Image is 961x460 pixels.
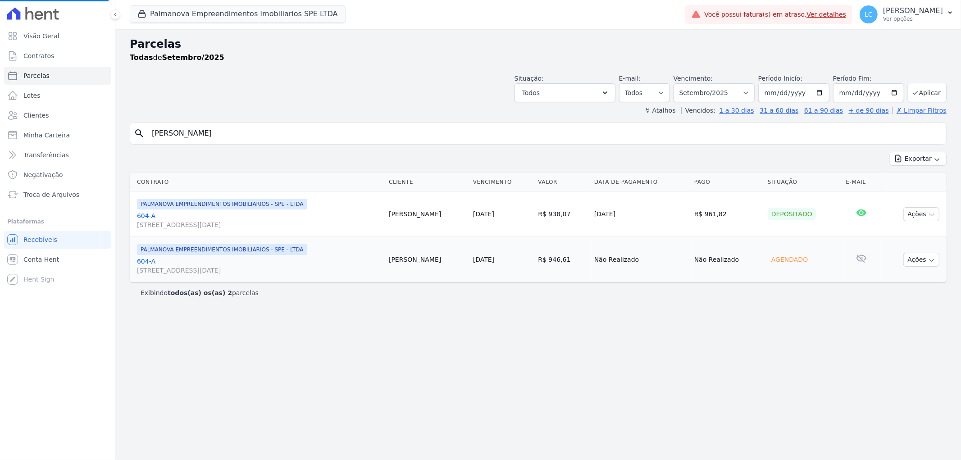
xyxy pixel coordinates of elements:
[720,107,754,114] a: 1 a 30 dias
[162,53,224,62] strong: Setembro/2025
[385,191,469,237] td: [PERSON_NAME]
[4,67,111,85] a: Parcelas
[849,107,889,114] a: + de 90 dias
[4,87,111,105] a: Lotes
[23,51,54,60] span: Contratos
[522,87,540,98] span: Todos
[134,128,145,139] i: search
[23,131,70,140] span: Minha Carteira
[890,152,947,166] button: Exportar
[130,52,224,63] p: de
[591,173,691,191] th: Data de Pagamento
[674,75,713,82] label: Vencimento:
[4,166,111,184] a: Negativação
[385,237,469,282] td: [PERSON_NAME]
[760,107,798,114] a: 31 a 60 dias
[137,220,382,229] span: [STREET_ADDRESS][DATE]
[852,2,961,27] button: LC [PERSON_NAME] Ver opções
[473,210,494,218] a: [DATE]
[619,75,641,82] label: E-mail:
[146,124,943,142] input: Buscar por nome do lote ou do cliente
[534,191,590,237] td: R$ 938,07
[691,237,764,282] td: Não Realizado
[130,53,153,62] strong: Todas
[23,190,79,199] span: Troca de Arquivos
[23,32,59,41] span: Visão Geral
[23,91,41,100] span: Lotes
[865,11,873,18] span: LC
[893,107,947,114] a: ✗ Limpar Filtros
[833,74,904,83] label: Período Fim:
[681,107,715,114] label: Vencidos:
[7,216,108,227] div: Plataformas
[469,173,535,191] th: Vencimento
[758,75,802,82] label: Período Inicío:
[385,173,469,191] th: Cliente
[168,289,232,296] b: todos(as) os(as) 2
[473,256,494,263] a: [DATE]
[4,106,111,124] a: Clientes
[137,266,382,275] span: [STREET_ADDRESS][DATE]
[137,211,382,229] a: 604-A[STREET_ADDRESS][DATE]
[137,199,307,210] span: PALMANOVA EMPREENDIMENTOS IMOBILIARIOS - SPE - LTDA
[141,288,259,297] p: Exibindo parcelas
[23,255,59,264] span: Conta Hent
[23,71,50,80] span: Parcelas
[137,244,307,255] span: PALMANOVA EMPREENDIMENTOS IMOBILIARIOS - SPE - LTDA
[534,173,590,191] th: Valor
[883,15,943,23] p: Ver opções
[691,191,764,237] td: R$ 961,82
[591,191,691,237] td: [DATE]
[768,208,816,220] div: Depositado
[4,186,111,204] a: Troca de Arquivos
[515,83,615,102] button: Todos
[534,237,590,282] td: R$ 946,61
[807,11,847,18] a: Ver detalhes
[4,27,111,45] a: Visão Geral
[843,173,881,191] th: E-mail
[4,146,111,164] a: Transferências
[903,253,939,267] button: Ações
[908,83,947,102] button: Aplicar
[883,6,943,15] p: [PERSON_NAME]
[768,253,811,266] div: Agendado
[4,126,111,144] a: Minha Carteira
[4,250,111,269] a: Conta Hent
[130,173,385,191] th: Contrato
[23,170,63,179] span: Negativação
[4,47,111,65] a: Contratos
[704,10,846,19] span: Você possui fatura(s) em atraso.
[23,111,49,120] span: Clientes
[23,150,69,159] span: Transferências
[130,5,346,23] button: Palmanova Empreendimentos Imobiliarios SPE LTDA
[764,173,843,191] th: Situação
[591,237,691,282] td: Não Realizado
[515,75,544,82] label: Situação:
[903,207,939,221] button: Ações
[130,36,947,52] h2: Parcelas
[137,257,382,275] a: 604-A[STREET_ADDRESS][DATE]
[691,173,764,191] th: Pago
[804,107,843,114] a: 61 a 90 dias
[645,107,675,114] label: ↯ Atalhos
[23,235,57,244] span: Recebíveis
[4,231,111,249] a: Recebíveis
